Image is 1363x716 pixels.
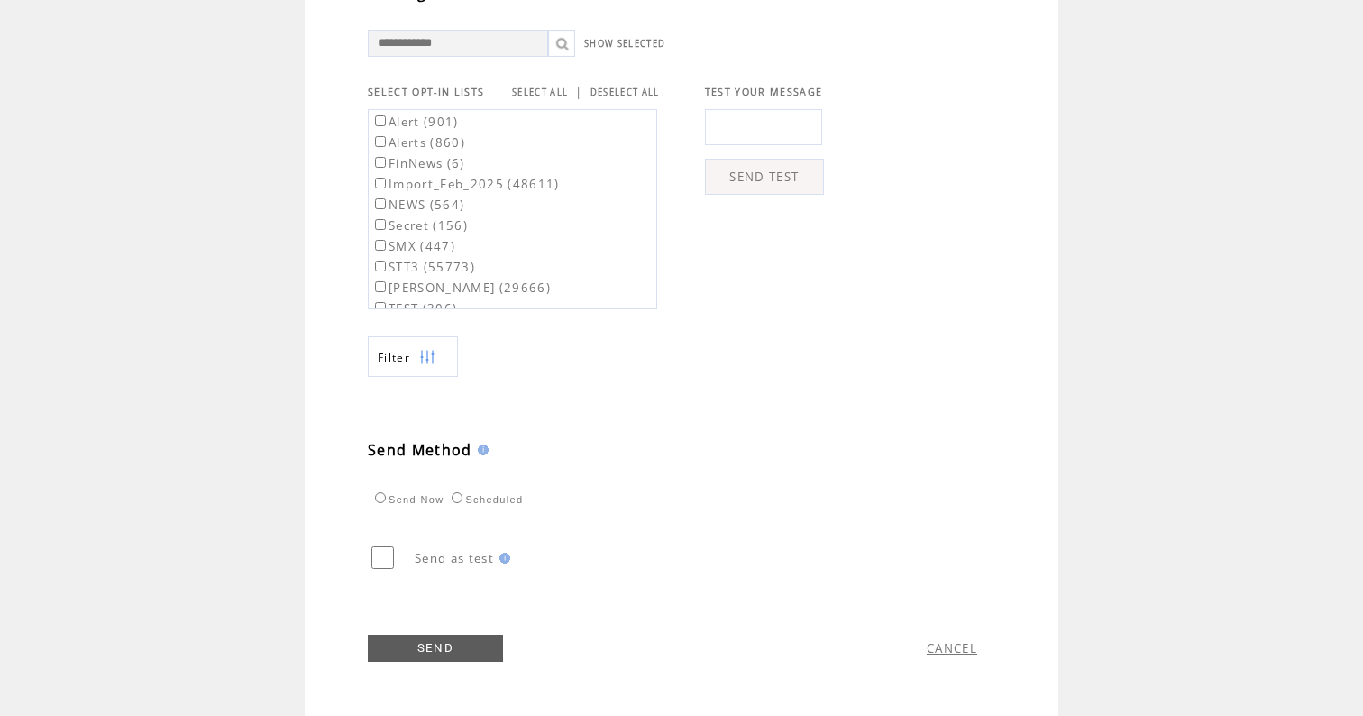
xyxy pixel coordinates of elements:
img: filters.png [419,337,435,378]
a: SHOW SELECTED [584,38,665,50]
label: Scheduled [447,494,523,505]
label: NEWS (564) [371,197,464,213]
label: Import_Feb_2025 (48611) [371,176,560,192]
span: Send Method [368,440,472,460]
span: Send as test [415,550,494,566]
input: FinNews (6) [375,157,386,168]
span: Show filters [378,350,410,365]
input: Alert (901) [375,115,386,126]
label: FinNews (6) [371,155,465,171]
a: SEND TEST [705,159,824,195]
input: STT3 (55773) [375,261,386,271]
label: Secret (156) [371,217,468,234]
a: SEND [368,635,503,662]
label: Alerts (860) [371,134,465,151]
input: Send Now [375,492,386,503]
input: NEWS (564) [375,198,386,209]
input: SMX (447) [375,240,386,251]
label: TEST (306) [371,300,457,317]
input: Import_Feb_2025 (48611) [375,178,386,188]
input: [PERSON_NAME] (29666) [375,281,386,292]
a: DESELECT ALL [590,87,660,98]
label: SMX (447) [371,238,455,254]
a: Filter [368,336,458,377]
input: TEST (306) [375,302,386,313]
span: | [575,84,582,100]
label: STT3 (55773) [371,259,475,275]
input: Scheduled [452,492,462,503]
a: CANCEL [927,640,977,656]
input: Secret (156) [375,219,386,230]
label: Send Now [370,494,444,505]
img: help.gif [472,445,489,455]
a: SELECT ALL [512,87,568,98]
label: Alert (901) [371,114,459,130]
label: [PERSON_NAME] (29666) [371,280,551,296]
span: SELECT OPT-IN LISTS [368,86,484,98]
span: TEST YOUR MESSAGE [705,86,823,98]
img: help.gif [494,553,510,564]
input: Alerts (860) [375,136,386,147]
